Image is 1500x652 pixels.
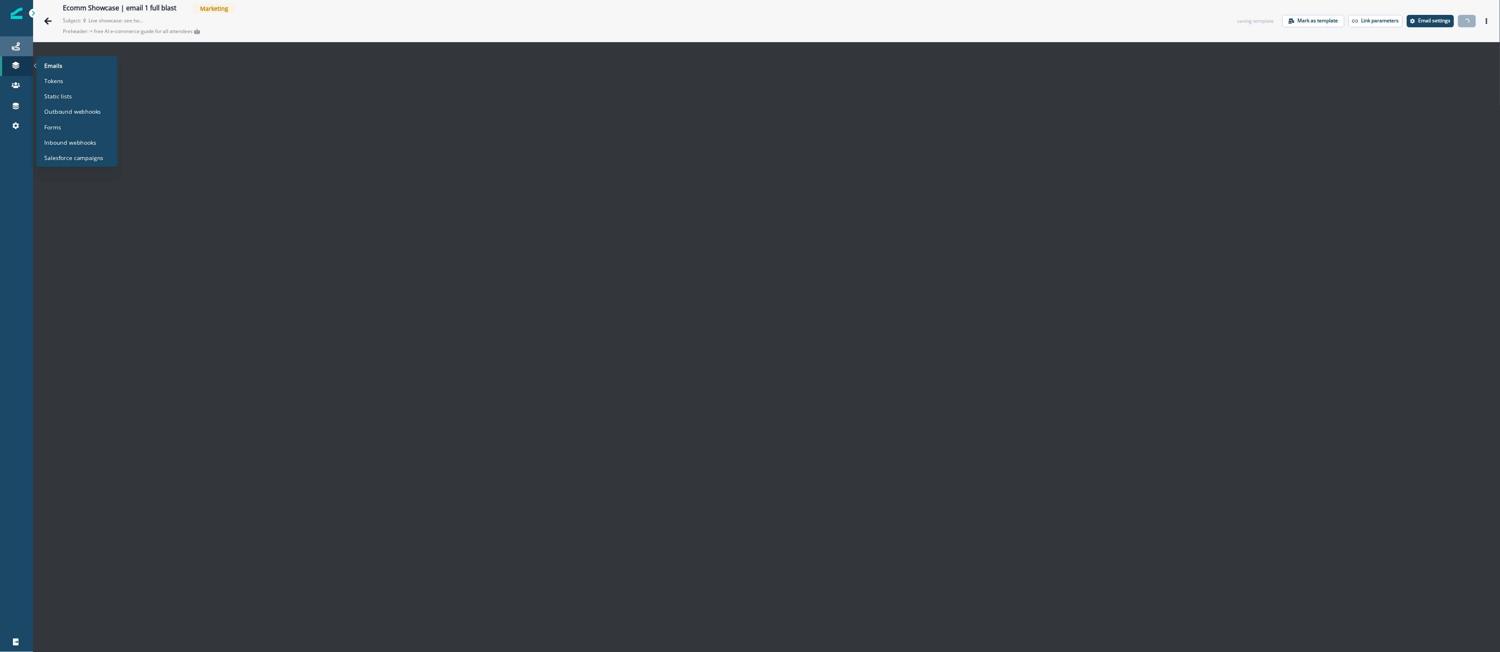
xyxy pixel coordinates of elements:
[1480,15,1493,27] button: Actions
[1407,15,1454,27] button: Settings
[1419,18,1451,24] p: Email settings
[40,75,114,87] a: Tokens
[63,4,177,13] div: Ecomm Showcase | email 1 full blast
[44,92,72,100] p: Static lists
[1298,18,1338,24] p: Mark as template
[11,7,22,19] img: Inflection
[40,13,56,29] button: Go back
[40,59,114,71] a: Emails
[40,90,114,102] a: Static lists
[44,123,61,131] p: Forms
[40,136,114,148] a: Inbound webhooks
[40,152,114,164] a: Salesforce campaigns
[44,138,96,147] p: Inbound webhooks
[44,61,62,70] p: Emails
[1361,18,1399,24] p: Link parameters
[63,24,270,38] p: Preheader: + free AI e-commerce guide for all attendees 🤖
[193,3,235,14] span: Marketing
[1237,17,1274,25] div: saving template
[44,107,101,116] p: Outbound webhooks
[63,14,146,24] p: Subject: 🎙 Live showcase: see how top e-commerce brands are using AI agents
[44,76,63,85] p: Tokens
[1283,15,1345,27] button: Mark as template
[1349,15,1403,27] button: Link parameters
[40,121,114,133] a: Forms
[40,105,114,117] a: Outbound webhooks
[44,153,103,162] p: Salesforce campaigns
